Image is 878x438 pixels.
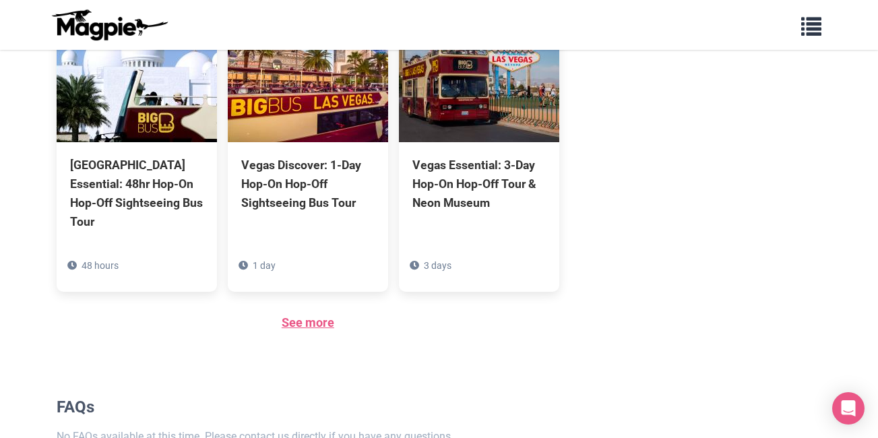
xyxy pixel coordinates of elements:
[228,7,388,273] a: Vegas Discover: 1-Day Hop-On Hop-Off Sightseeing Bus Tour 1 day
[82,260,119,271] span: 48 hours
[253,260,276,271] span: 1 day
[282,315,334,330] a: See more
[399,7,559,142] img: Vegas Essential: 3-Day Hop-On Hop-Off Tour & Neon Museum
[228,7,388,142] img: Vegas Discover: 1-Day Hop-On Hop-Off Sightseeing Bus Tour
[70,156,203,232] div: [GEOGRAPHIC_DATA] Essential: 48hr Hop-On Hop-Off Sightseeing Bus Tour
[424,260,451,271] span: 3 days
[399,7,559,273] a: Vegas Essential: 3-Day Hop-On Hop-Off Tour & Neon Museum 3 days
[49,9,170,41] img: logo-ab69f6fb50320c5b225c76a69d11143b.png
[57,7,217,292] a: [GEOGRAPHIC_DATA] Essential: 48hr Hop-On Hop-Off Sightseeing Bus Tour 48 hours
[241,156,375,212] div: Vegas Discover: 1-Day Hop-On Hop-Off Sightseeing Bus Tour
[57,7,217,142] img: Abu Dhabi Essential: 48hr Hop-On Hop-Off Sightseeing Bus Tour
[832,392,865,425] div: Open Intercom Messenger
[412,156,546,212] div: Vegas Essential: 3-Day Hop-On Hop-Off Tour & Neon Museum
[57,398,560,417] h2: FAQs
